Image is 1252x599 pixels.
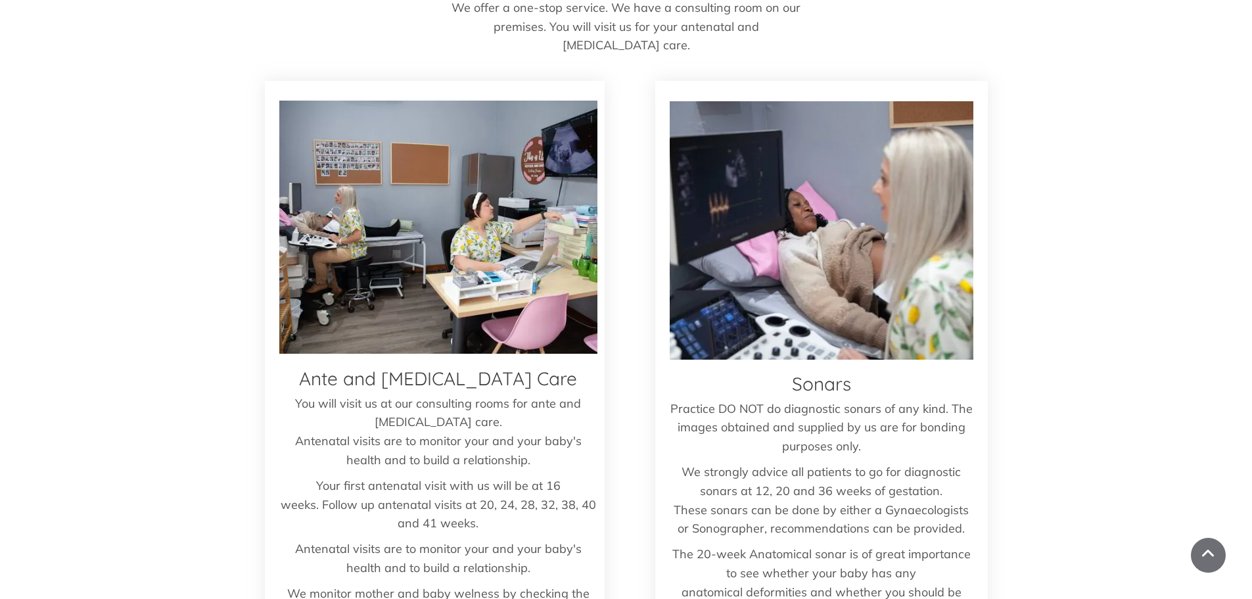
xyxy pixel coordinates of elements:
p: Your first antenatal visit with us will be at 16 weeks. Follow up antenatal visits at 20, 24, 28,... [279,477,597,533]
p: You will visit us at our consulting rooms for ante and [MEDICAL_DATA] care. [279,395,597,433]
h3: Ante and [MEDICAL_DATA] Care [279,370,597,388]
h3: Sonars [670,375,973,393]
p: Practice DO NOT do diagnostic sonars of any kind. The images obtained and supplied by us are for ... [670,400,973,456]
a: Scroll To Top [1191,538,1226,573]
p: Antenatal visits are to monitor your and your baby's health and to build a relationship. [279,432,597,470]
p: Antenatal visits are to monitor your and your baby's health and to build a relationship. [279,540,597,578]
p: We strongly advice all patients to go for diagnostic sonars at 12, 20 and 36 weeks of gestation. ... [670,463,973,539]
